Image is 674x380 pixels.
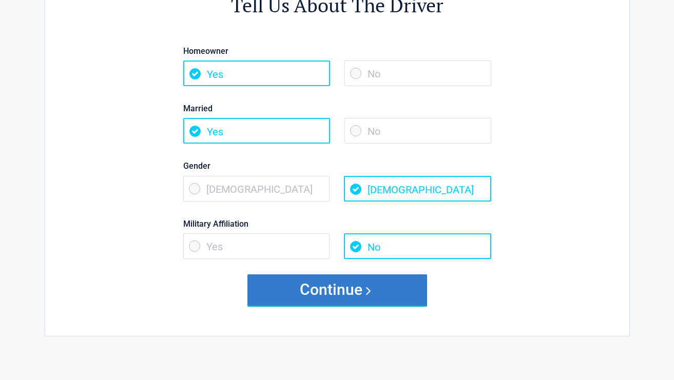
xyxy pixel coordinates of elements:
[183,217,491,231] label: Military Affiliation
[344,61,491,86] span: No
[183,176,330,202] span: [DEMOGRAPHIC_DATA]
[344,176,491,202] span: [DEMOGRAPHIC_DATA]
[183,118,330,144] span: Yes
[344,233,491,259] span: No
[183,159,491,173] label: Gender
[344,118,491,144] span: No
[183,44,491,58] label: Homeowner
[247,274,427,305] button: Continue
[183,61,330,86] span: Yes
[183,102,491,115] label: Married
[183,233,330,259] span: Yes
